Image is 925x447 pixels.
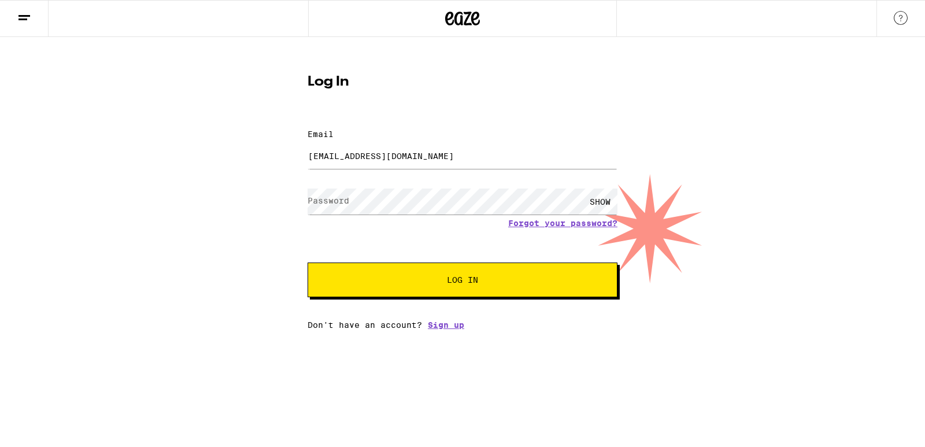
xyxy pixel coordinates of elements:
a: Sign up [428,320,464,330]
label: Email [308,130,334,139]
span: Log In [447,276,478,284]
input: Email [308,143,617,169]
div: SHOW [583,189,617,215]
button: Log In [308,263,617,297]
h1: Log In [308,75,617,89]
a: Forgot your password? [508,219,617,228]
div: Don't have an account? [308,320,617,330]
label: Password [308,196,349,205]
